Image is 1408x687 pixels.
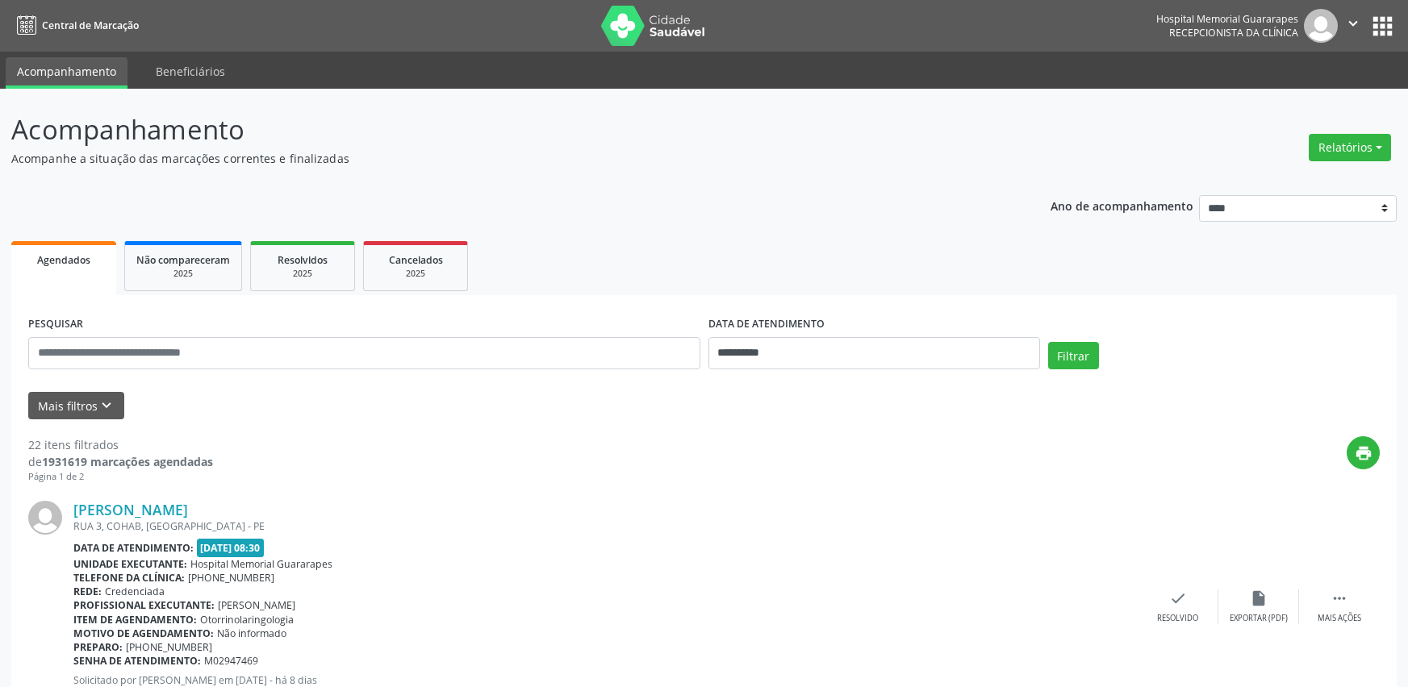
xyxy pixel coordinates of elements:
[73,541,194,555] b: Data de atendimento:
[11,110,981,150] p: Acompanhamento
[28,436,213,453] div: 22 itens filtrados
[1344,15,1362,32] i: 
[200,613,294,627] span: Otorrinolaringologia
[190,557,332,571] span: Hospital Memorial Guararapes
[73,557,187,571] b: Unidade executante:
[1169,26,1298,40] span: Recepcionista da clínica
[197,539,265,557] span: [DATE] 08:30
[105,585,165,598] span: Credenciada
[136,268,230,280] div: 2025
[217,627,286,640] span: Não informado
[1347,436,1380,469] button: print
[28,312,83,337] label: PESQUISAR
[73,585,102,598] b: Rede:
[73,598,215,612] b: Profissional executante:
[1230,613,1288,624] div: Exportar (PDF)
[11,12,139,39] a: Central de Marcação
[278,253,328,267] span: Resolvidos
[28,453,213,470] div: de
[28,501,62,535] img: img
[375,268,456,280] div: 2025
[73,627,214,640] b: Motivo de agendamento:
[218,598,295,612] span: [PERSON_NAME]
[708,312,825,337] label: DATA DE ATENDIMENTO
[1331,589,1348,607] i: 
[204,654,258,668] span: M02947469
[126,640,212,654] span: [PHONE_NUMBER]
[188,571,274,585] span: [PHONE_NUMBER]
[73,640,123,654] b: Preparo:
[42,19,139,32] span: Central de Marcação
[11,150,981,167] p: Acompanhe a situação das marcações correntes e finalizadas
[1304,9,1338,43] img: img
[136,253,230,267] span: Não compareceram
[1309,134,1391,161] button: Relatórios
[1156,12,1298,26] div: Hospital Memorial Guararapes
[1355,444,1372,462] i: print
[73,571,185,585] b: Telefone da clínica:
[28,470,213,484] div: Página 1 de 2
[1368,12,1397,40] button: apps
[42,454,213,469] strong: 1931619 marcações agendadas
[73,519,1138,533] div: RUA 3, COHAB, [GEOGRAPHIC_DATA] - PE
[1338,9,1368,43] button: 
[1157,613,1198,624] div: Resolvido
[73,654,201,668] b: Senha de atendimento:
[1051,195,1193,215] p: Ano de acompanhamento
[28,392,124,420] button: Mais filtroskeyboard_arrow_down
[144,57,236,85] a: Beneficiários
[6,57,127,89] a: Acompanhamento
[1048,342,1099,369] button: Filtrar
[37,253,90,267] span: Agendados
[98,397,115,414] i: keyboard_arrow_down
[73,501,188,518] a: [PERSON_NAME]
[1169,589,1187,607] i: check
[73,613,197,627] b: Item de agendamento:
[1318,613,1361,624] div: Mais ações
[389,253,443,267] span: Cancelados
[1250,589,1268,607] i: insert_drive_file
[262,268,343,280] div: 2025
